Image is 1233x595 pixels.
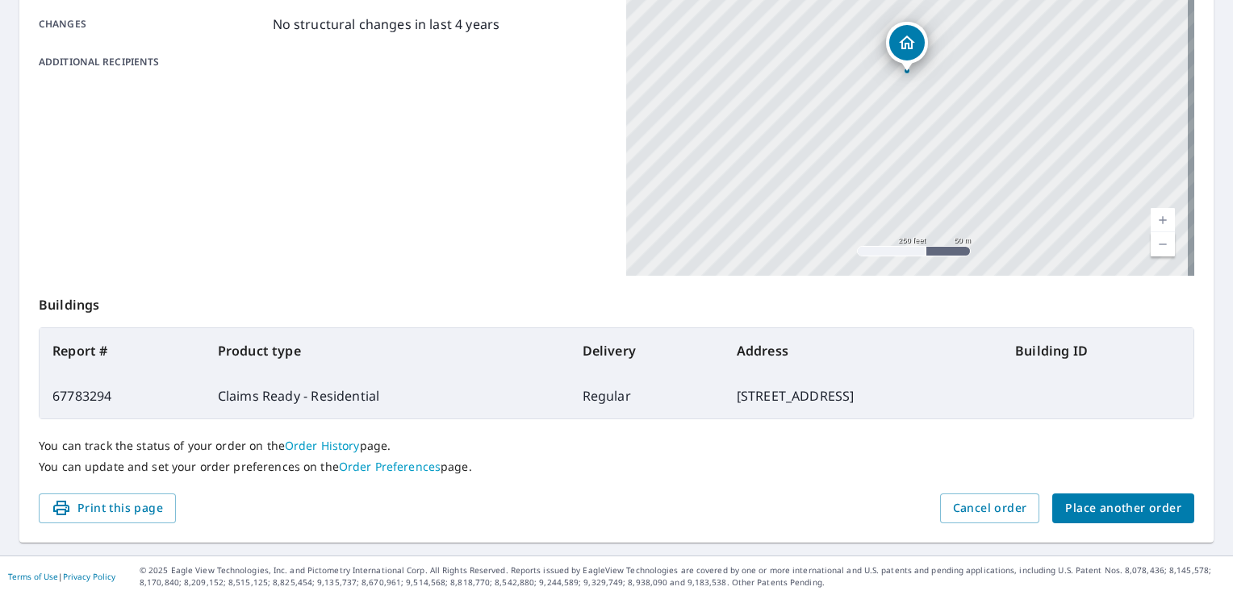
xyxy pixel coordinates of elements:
th: Report # [40,328,205,373]
button: Print this page [39,493,176,523]
td: 67783294 [40,373,205,418]
p: You can update and set your order preferences on the page. [39,460,1194,474]
a: Current Level 17, Zoom Out [1151,232,1175,256]
p: Buildings [39,276,1194,327]
td: Claims Ready - Residential [205,373,570,418]
p: Additional recipients [39,55,266,69]
a: Order History [285,438,360,453]
p: © 2025 Eagle View Technologies, Inc. and Pictometry International Corp. All Rights Reserved. Repo... [140,564,1225,589]
th: Delivery [570,328,724,373]
div: Dropped pin, building 1, Residential property, 102 Masons Way Newtown Square, PA 19073 [886,22,928,72]
span: Cancel order [953,498,1027,518]
p: No structural changes in last 4 years [273,15,500,34]
th: Address [724,328,1002,373]
span: Place another order [1065,498,1181,518]
button: Place another order [1052,493,1194,523]
a: Order Preferences [339,459,441,474]
th: Building ID [1002,328,1193,373]
a: Current Level 17, Zoom In [1151,208,1175,232]
p: Changes [39,15,266,34]
td: [STREET_ADDRESS] [724,373,1002,418]
p: You can track the status of your order on the page. [39,439,1194,453]
a: Terms of Use [8,571,58,582]
a: Privacy Policy [63,571,115,582]
td: Regular [570,373,724,418]
th: Product type [205,328,570,373]
span: Print this page [52,498,163,518]
button: Cancel order [940,493,1040,523]
p: | [8,572,115,581]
